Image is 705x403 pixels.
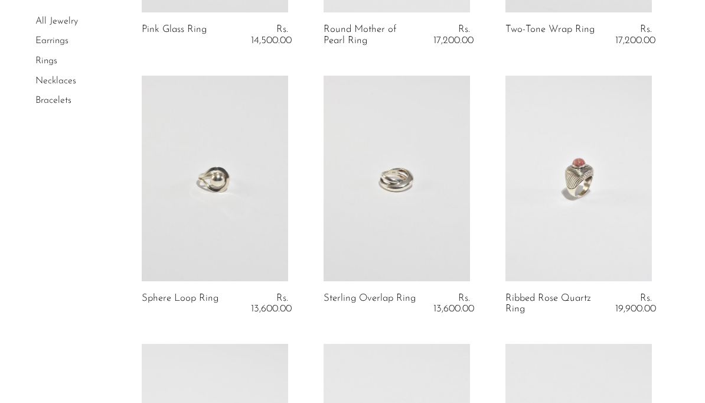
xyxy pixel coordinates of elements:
[505,293,601,315] a: Ribbed Rose Quartz Ring
[433,293,474,314] span: Rs. 13,600.00
[324,24,419,46] a: Round Mother of Pearl Ring
[35,17,78,26] a: All Jewelry
[251,24,292,45] span: Rs. 14,500.00
[615,24,655,45] span: Rs. 17,200.00
[324,293,416,315] a: Sterling Overlap Ring
[615,293,656,314] span: Rs. 19,900.00
[35,96,71,105] a: Bracelets
[142,24,207,46] a: Pink Glass Ring
[433,24,474,45] span: Rs. 17,200.00
[505,24,595,46] a: Two-Tone Wrap Ring
[142,293,218,315] a: Sphere Loop Ring
[35,56,57,66] a: Rings
[35,37,68,46] a: Earrings
[35,76,76,86] a: Necklaces
[251,293,292,314] span: Rs. 13,600.00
